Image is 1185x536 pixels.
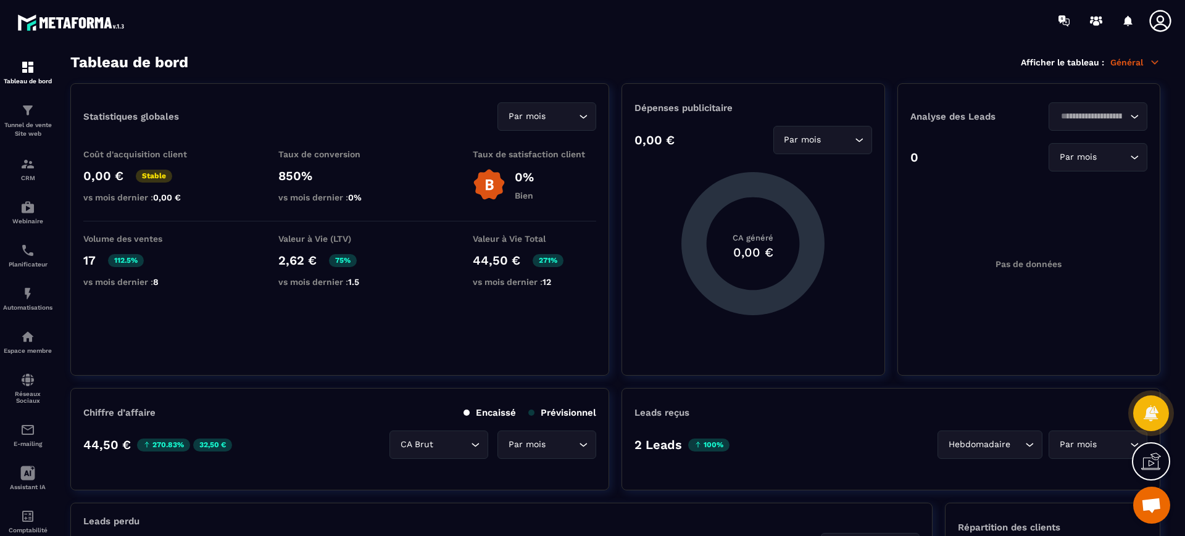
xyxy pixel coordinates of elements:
p: 112.5% [108,254,144,267]
span: CA Brut [397,438,436,451]
a: formationformationTunnel de vente Site web [3,94,52,147]
img: automations [20,329,35,344]
p: Coût d'acquisition client [83,149,207,159]
p: 0% [515,170,534,184]
img: automations [20,200,35,215]
p: 100% [688,439,730,451]
p: vs mois dernier : [278,277,402,287]
a: emailemailE-mailing [3,413,52,456]
div: Search for option [938,431,1042,459]
span: Par mois [1057,150,1099,164]
span: 12 [543,277,551,287]
p: CRM [3,175,52,181]
a: schedulerschedulerPlanificateur [3,234,52,277]
p: Pas de données [996,259,1062,269]
img: scheduler [20,243,35,258]
p: Réseaux Sociaux [3,390,52,404]
p: 0,00 € [83,168,123,183]
p: Tunnel de vente Site web [3,121,52,138]
p: 44,50 € [473,253,520,268]
span: Hebdomadaire [946,438,1013,451]
p: Espace membre [3,347,52,354]
input: Search for option [548,110,576,123]
input: Search for option [1013,438,1022,451]
p: 850% [278,168,402,183]
a: formationformationCRM [3,147,52,191]
p: vs mois dernier : [278,192,402,202]
p: Stable [136,170,172,183]
a: automationsautomationsAutomatisations [3,277,52,320]
p: vs mois dernier : [83,192,207,202]
span: 0,00 € [153,192,181,202]
span: Par mois [781,133,824,147]
img: logo [17,11,128,34]
a: Assistant IA [3,456,52,500]
img: accountant [20,509,35,524]
p: Assistant IA [3,484,52,490]
p: Afficher le tableau : [1021,57,1104,67]
img: email [20,423,35,437]
div: Ouvrir le chat [1133,487,1170,524]
p: Leads perdu [83,516,139,527]
input: Search for option [824,133,852,147]
p: 0,00 € [634,133,675,147]
p: 2 Leads [634,437,682,452]
p: Valeur à Vie Total [473,234,596,244]
p: Tableau de bord [3,78,52,85]
p: Dépenses publicitaire [634,102,871,113]
p: Taux de conversion [278,149,402,159]
p: Répartition des clients [958,522,1147,533]
p: 270.83% [137,439,190,451]
p: Analyse des Leads [910,111,1029,122]
span: Par mois [505,438,548,451]
p: 271% [533,254,563,267]
p: Statistiques globales [83,111,179,122]
a: social-networksocial-networkRéseaux Sociaux [3,363,52,413]
div: Search for option [389,431,488,459]
p: Général [1110,57,1160,68]
p: 75% [329,254,357,267]
img: formation [20,103,35,118]
div: Search for option [497,102,596,131]
p: Encaissé [464,407,516,418]
p: 0 [910,150,918,165]
span: 8 [153,277,159,287]
p: Automatisations [3,304,52,311]
a: formationformationTableau de bord [3,51,52,94]
p: 44,50 € [83,437,131,452]
img: formation [20,157,35,171]
p: 17 [83,253,96,268]
input: Search for option [436,438,468,451]
input: Search for option [548,438,576,451]
a: automationsautomationsEspace membre [3,320,52,363]
input: Search for option [1099,150,1127,164]
span: Par mois [505,110,548,123]
img: social-network [20,373,35,387]
p: Valeur à Vie (LTV) [278,234,402,244]
div: Search for option [1049,431,1147,459]
p: Webinaire [3,218,52,225]
img: automations [20,286,35,301]
p: 32,50 € [193,439,232,451]
p: E-mailing [3,440,52,447]
h3: Tableau de bord [70,54,188,71]
img: formation [20,60,35,75]
p: vs mois dernier : [473,277,596,287]
p: Comptabilité [3,527,52,534]
div: Search for option [497,431,596,459]
p: Leads reçus [634,407,689,418]
p: Prévisionnel [528,407,596,418]
span: Par mois [1057,438,1099,451]
p: 2,62 € [278,253,317,268]
div: Search for option [1049,143,1147,171]
input: Search for option [1057,110,1127,123]
input: Search for option [1099,438,1127,451]
img: b-badge-o.b3b20ee6.svg [473,168,505,201]
span: 0% [348,192,362,202]
p: vs mois dernier : [83,277,207,287]
span: 1.5 [348,277,359,287]
a: automationsautomationsWebinaire [3,191,52,234]
p: Planificateur [3,261,52,268]
p: Taux de satisfaction client [473,149,596,159]
p: Chiffre d’affaire [83,407,156,418]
